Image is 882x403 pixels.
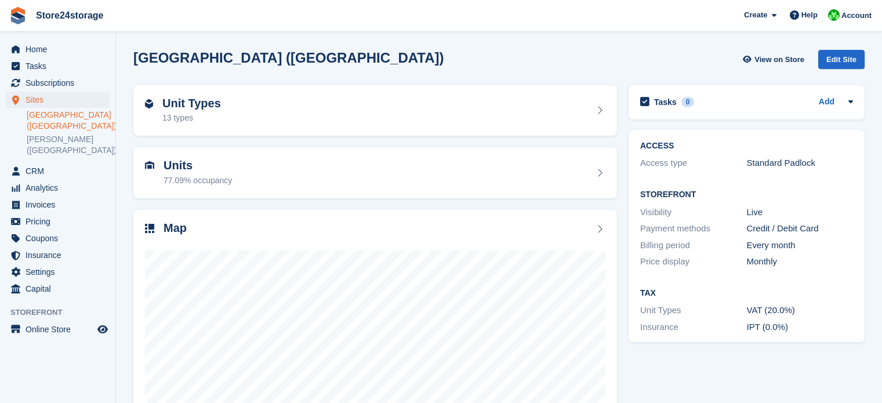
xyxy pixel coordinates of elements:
[26,281,95,297] span: Capital
[747,239,854,252] div: Every month
[26,58,95,74] span: Tasks
[9,7,27,24] img: stora-icon-8386f47178a22dfd0bd8f6a31ec36ba5ce8667c1dd55bd0f319d3a0aa187defe.svg
[747,321,854,334] div: IPT (0.0%)
[26,92,95,108] span: Sites
[818,50,865,69] div: Edit Site
[819,96,834,109] a: Add
[96,322,110,336] a: Preview store
[145,224,154,233] img: map-icn-33ee37083ee616e46c38cad1a60f524a97daa1e2b2c8c0bc3eb3415660979fc1.svg
[6,281,110,297] a: menu
[6,321,110,337] a: menu
[818,50,865,74] a: Edit Site
[164,222,187,235] h2: Map
[6,58,110,74] a: menu
[164,175,232,187] div: 77.09% occupancy
[164,159,232,172] h2: Units
[6,264,110,280] a: menu
[640,321,747,334] div: Insurance
[640,239,747,252] div: Billing period
[640,304,747,317] div: Unit Types
[640,157,747,170] div: Access type
[6,41,110,57] a: menu
[26,321,95,337] span: Online Store
[6,180,110,196] a: menu
[26,213,95,230] span: Pricing
[640,206,747,219] div: Visibility
[133,85,617,136] a: Unit Types 13 types
[26,163,95,179] span: CRM
[747,157,854,170] div: Standard Padlock
[27,110,110,132] a: [GEOGRAPHIC_DATA] ([GEOGRAPHIC_DATA])
[31,6,108,25] a: Store24storage
[640,141,853,151] h2: ACCESS
[747,222,854,235] div: Credit / Debit Card
[6,247,110,263] a: menu
[6,230,110,246] a: menu
[801,9,818,21] span: Help
[26,230,95,246] span: Coupons
[841,10,872,21] span: Account
[26,41,95,57] span: Home
[26,264,95,280] span: Settings
[162,97,221,110] h2: Unit Types
[26,75,95,91] span: Subscriptions
[828,9,840,21] img: Tracy Harper
[133,147,617,198] a: Units 77.09% occupancy
[26,247,95,263] span: Insurance
[741,50,809,69] a: View on Store
[133,50,444,66] h2: [GEOGRAPHIC_DATA] ([GEOGRAPHIC_DATA])
[6,75,110,91] a: menu
[640,190,853,199] h2: Storefront
[640,255,747,268] div: Price display
[26,197,95,213] span: Invoices
[681,97,695,107] div: 0
[6,213,110,230] a: menu
[10,307,115,318] span: Storefront
[747,206,854,219] div: Live
[654,97,677,107] h2: Tasks
[145,99,153,108] img: unit-type-icn-2b2737a686de81e16bb02015468b77c625bbabd49415b5ef34ead5e3b44a266d.svg
[754,54,804,66] span: View on Store
[747,304,854,317] div: VAT (20.0%)
[6,92,110,108] a: menu
[27,134,110,156] a: [PERSON_NAME] ([GEOGRAPHIC_DATA])
[640,222,747,235] div: Payment methods
[26,180,95,196] span: Analytics
[6,197,110,213] a: menu
[744,9,767,21] span: Create
[640,289,853,298] h2: Tax
[162,112,221,124] div: 13 types
[747,255,854,268] div: Monthly
[6,163,110,179] a: menu
[145,161,154,169] img: unit-icn-7be61d7bf1b0ce9d3e12c5938cc71ed9869f7b940bace4675aadf7bd6d80202e.svg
